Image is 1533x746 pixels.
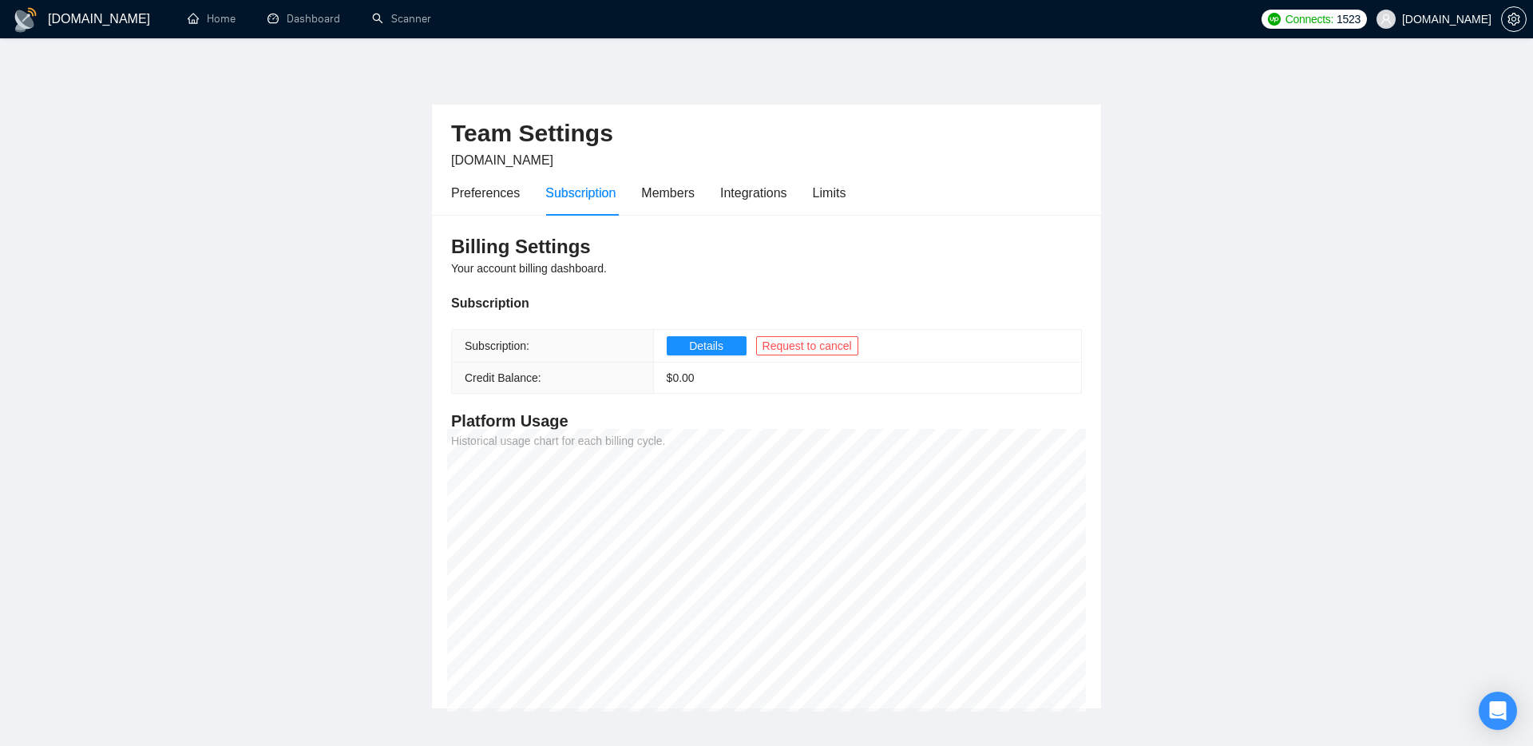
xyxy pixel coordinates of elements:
a: homeHome [188,12,236,26]
span: Subscription: [465,339,529,352]
img: logo [13,7,38,33]
button: Request to cancel [756,336,858,355]
img: upwork-logo.png [1268,13,1281,26]
div: Preferences [451,183,520,203]
div: Members [641,183,695,203]
button: Details [667,336,747,355]
span: 1523 [1337,10,1361,28]
a: dashboardDashboard [267,12,340,26]
span: Your account billing dashboard. [451,262,607,275]
span: Request to cancel [763,337,852,355]
span: Details [689,337,723,355]
a: setting [1501,13,1527,26]
h4: Platform Usage [451,410,1082,432]
span: user [1380,14,1392,25]
div: Subscription [545,183,616,203]
span: [DOMAIN_NAME] [451,153,553,167]
span: Credit Balance: [465,371,541,384]
div: Open Intercom Messenger [1479,692,1517,730]
button: setting [1501,6,1527,32]
div: Subscription [451,293,1082,313]
h3: Billing Settings [451,234,1082,260]
a: searchScanner [372,12,431,26]
div: Limits [813,183,846,203]
div: Integrations [720,183,787,203]
span: setting [1502,13,1526,26]
span: Connects: [1285,10,1333,28]
span: $ 0.00 [667,371,695,384]
h2: Team Settings [451,117,1082,150]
